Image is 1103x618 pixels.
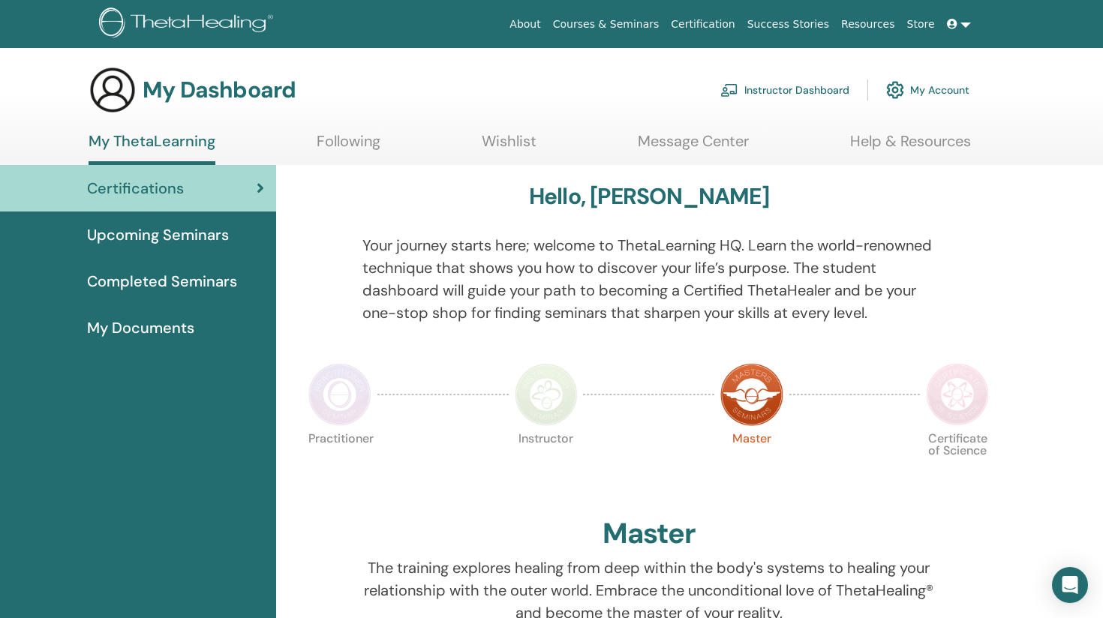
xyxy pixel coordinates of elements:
[886,77,904,103] img: cog.svg
[850,132,971,161] a: Help & Resources
[362,234,936,324] p: Your journey starts here; welcome to ThetaLearning HQ. Learn the world-renowned technique that sh...
[482,132,536,161] a: Wishlist
[720,83,738,97] img: chalkboard-teacher.svg
[603,517,696,551] h2: Master
[547,10,666,38] a: Courses & Seminars
[1052,567,1088,603] div: Open Intercom Messenger
[87,270,237,292] span: Completed Seminars
[87,177,184,199] span: Certifications
[529,183,769,210] h3: Hello, [PERSON_NAME]
[89,132,215,165] a: My ThetaLearning
[835,10,901,38] a: Resources
[926,433,989,496] p: Certificate of Science
[87,316,194,339] span: My Documents
[665,10,741,38] a: Certification
[89,66,137,114] img: generic-user-icon.jpg
[143,76,296,103] h3: My Dashboard
[87,223,229,246] span: Upcoming Seminars
[308,363,371,426] img: Practitioner
[503,10,546,38] a: About
[741,10,835,38] a: Success Stories
[638,132,749,161] a: Message Center
[720,73,849,106] a: Instructor Dashboard
[720,363,783,426] img: Master
[515,363,578,426] img: Instructor
[926,363,989,426] img: Certificate of Science
[317,132,380,161] a: Following
[308,433,371,496] p: Practitioner
[886,73,969,106] a: My Account
[720,433,783,496] p: Master
[515,433,578,496] p: Instructor
[99,7,278,41] img: logo.png
[901,10,941,38] a: Store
